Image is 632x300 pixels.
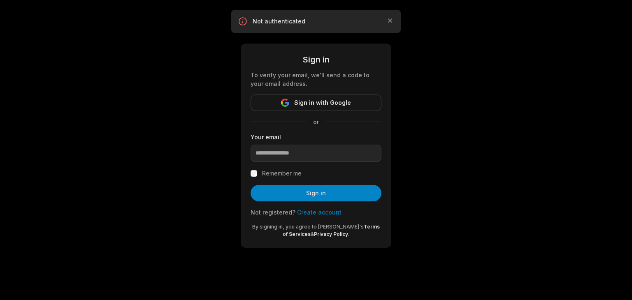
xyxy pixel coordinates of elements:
[251,53,381,66] div: Sign in
[314,231,348,237] a: Privacy Policy
[348,231,349,237] span: .
[307,118,325,126] span: or
[294,98,351,108] span: Sign in with Google
[251,71,381,88] div: To verify your email, we'll send a code to your email address.
[297,209,342,216] a: Create account
[253,17,379,25] p: Not authenticated
[283,224,380,237] a: Terms of Services
[251,133,381,141] label: Your email
[251,95,381,111] button: Sign in with Google
[311,231,314,237] span: &
[262,168,302,178] label: Remember me
[251,185,381,201] button: Sign in
[251,209,295,216] span: Not registered?
[252,224,364,230] span: By signing in, you agree to [PERSON_NAME]'s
